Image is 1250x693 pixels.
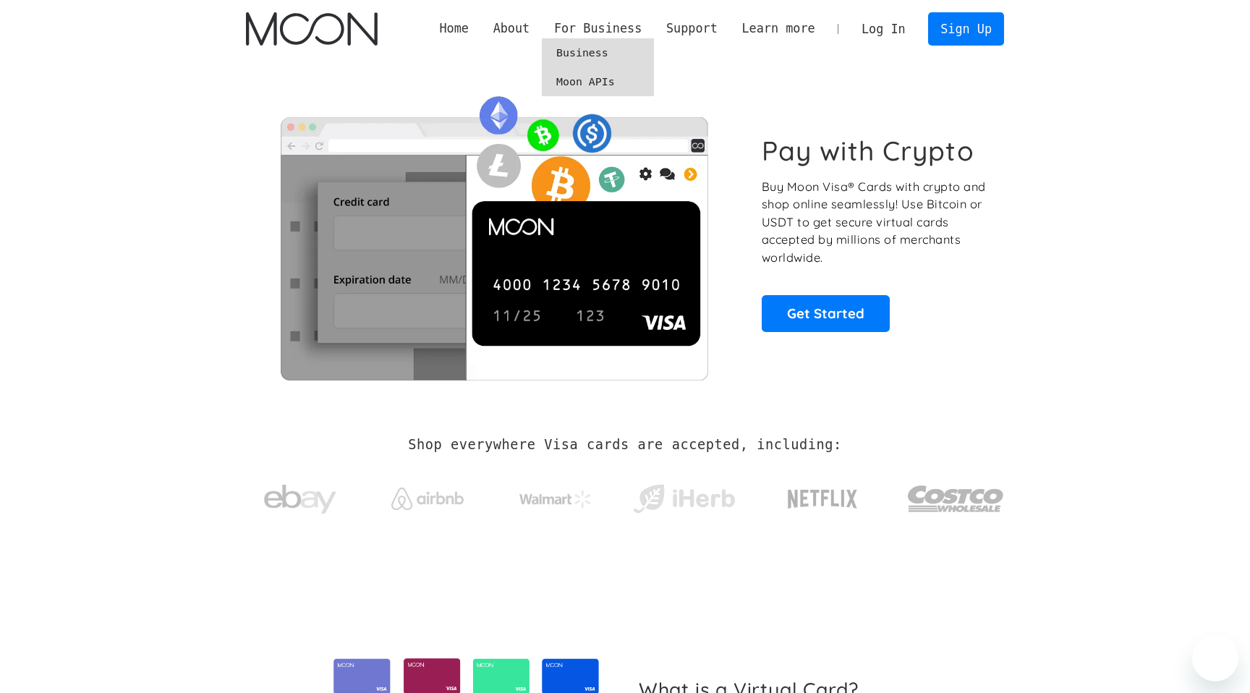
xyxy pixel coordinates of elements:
div: Learn more [730,20,828,38]
img: Moon Logo [246,12,377,46]
a: Netflix [758,467,888,524]
h2: Shop everywhere Visa cards are accepted, including: [408,437,841,453]
a: Home [428,20,481,38]
a: Business [542,38,654,67]
img: Costco [907,472,1004,526]
img: Walmart [519,490,592,508]
div: About [481,20,542,38]
a: ebay [246,462,354,530]
a: Airbnb [374,473,482,517]
a: Walmart [502,476,610,515]
h1: Pay with Crypto [762,135,974,167]
img: Moon Cards let you spend your crypto anywhere Visa is accepted. [246,86,741,380]
div: For Business [554,20,642,38]
a: Get Started [762,295,890,331]
nav: For Business [542,38,654,96]
div: Support [666,20,718,38]
img: iHerb [630,480,738,518]
img: Netflix [786,481,859,517]
div: Support [654,20,729,38]
div: About [493,20,530,38]
a: iHerb [630,466,738,525]
p: Buy Moon Visa® Cards with crypto and shop online seamlessly! Use Bitcoin or USDT to get secure vi... [762,178,988,267]
div: Learn more [741,20,815,38]
a: home [246,12,377,46]
a: Costco [907,457,1004,533]
div: For Business [542,20,654,38]
iframe: Button to launch messaging window [1192,635,1238,681]
a: Log In [849,13,917,45]
img: Airbnb [391,488,464,510]
img: ebay [264,477,336,522]
a: Moon APIs [542,67,654,96]
a: Sign Up [928,12,1003,45]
